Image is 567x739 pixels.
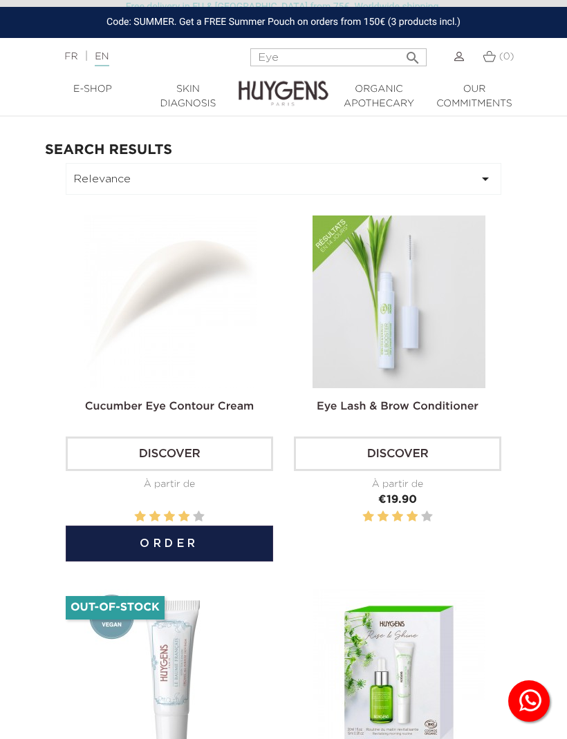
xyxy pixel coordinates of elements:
h2: Search results [45,142,522,157]
a: E-Shop [45,82,140,97]
label: 3 [392,508,403,526]
a: Skin Diagnosis [140,82,236,111]
i:  [477,171,494,187]
label: 1 [363,508,374,526]
a: Cucumber Eye Contour Cream [85,401,254,412]
a: Discover [66,436,273,471]
label: 4 [178,508,189,526]
span: (0) [499,52,514,61]
button: Relevance [66,163,501,195]
a: Eye Lash & Brow Conditioner [317,401,478,412]
a: Our commitments [427,82,522,111]
button: Order [66,526,273,562]
label: 3 [164,508,175,526]
a: Discover [294,436,501,471]
a: FR [64,52,77,61]
div: À partir de [66,477,273,492]
a: Organic Apothecary [331,82,427,111]
label: 1 [135,508,146,526]
label: 2 [149,508,160,526]
div: | [57,48,225,65]
label: 5 [421,508,432,526]
div: À partir de [294,477,501,492]
label: 5 [193,508,204,526]
span: €19.90 [378,495,417,506]
input: Search [250,48,427,66]
label: 2 [378,508,389,526]
img: Eye Lash & Brow Conditioner [313,215,485,388]
i:  [405,46,421,62]
a: EN [95,52,109,66]
li: Out-of-Stock [66,596,165,620]
button:  [400,44,425,63]
label: 4 [407,508,418,526]
img: Huygens [239,59,328,108]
